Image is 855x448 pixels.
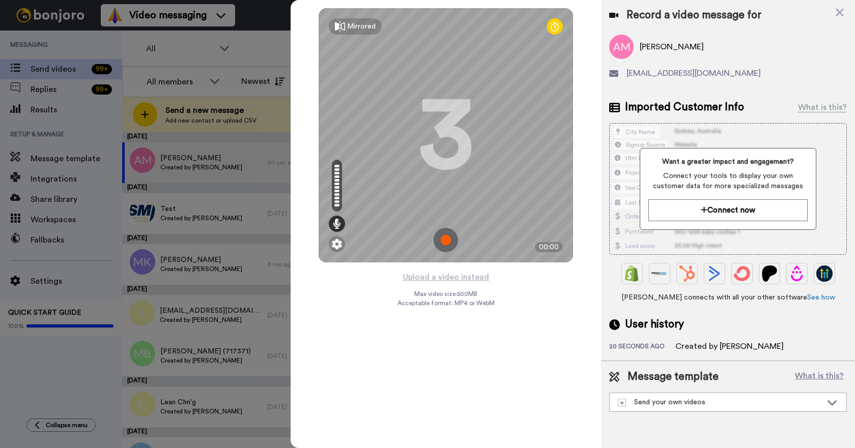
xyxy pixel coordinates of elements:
img: ic_record_start.svg [434,228,458,252]
div: 00:00 [535,242,563,252]
button: What is this? [792,369,847,384]
span: [EMAIL_ADDRESS][DOMAIN_NAME] [626,67,761,79]
img: Patreon [761,265,778,282]
span: Imported Customer Info [625,100,744,115]
div: 3 [418,97,474,173]
span: Want a greater impact and engagement? [648,157,807,167]
button: Connect now [648,199,807,221]
a: See how [807,294,835,301]
span: User history [625,317,684,332]
img: Ontraport [651,265,668,282]
img: GoHighLevel [816,265,833,282]
span: Max video size: 500 MB [414,290,477,298]
div: 20 seconds ago [609,342,675,352]
img: Hubspot [679,265,695,282]
span: [PERSON_NAME] connects with all your other software [609,292,847,303]
div: What is this? [798,101,847,113]
span: Acceptable format: MP4 or WebM [397,299,495,307]
button: Upload a video instead [400,271,492,284]
img: ConvertKit [734,265,750,282]
img: demo-template.svg [618,399,626,407]
img: ic_gear.svg [332,239,342,249]
div: Created by [PERSON_NAME] [675,340,784,352]
img: Shopify [624,265,640,282]
div: Send your own videos [618,397,822,407]
span: Connect your tools to display your own customer data for more specialized messages [648,171,807,191]
img: ActiveCampaign [706,265,723,282]
span: Message template [628,369,719,384]
img: Drip [789,265,805,282]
